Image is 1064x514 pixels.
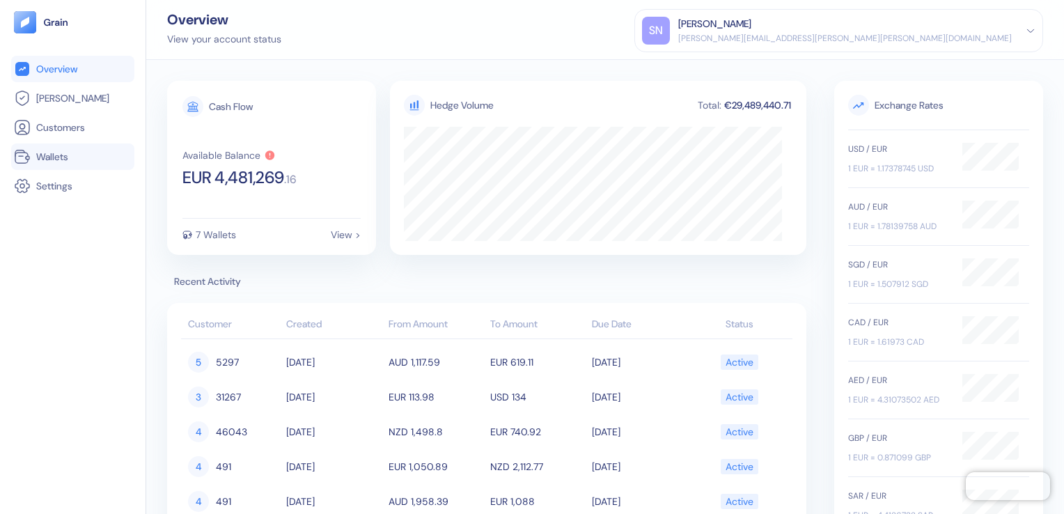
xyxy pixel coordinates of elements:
img: logo-tablet-V2.svg [14,11,36,33]
span: Settings [36,179,72,193]
td: NZD 1,498.8 [385,414,487,449]
span: Overview [36,62,77,76]
div: 1 EUR = 4.31073502 AED [848,394,948,406]
td: [DATE] [283,414,384,449]
div: Hedge Volume [430,98,494,113]
th: Customer [181,311,283,339]
div: Active [726,490,753,513]
td: [DATE] [588,449,690,484]
td: [DATE] [588,345,690,380]
div: View your account status [167,32,281,47]
div: 1 EUR = 1.78139758 AUD [848,220,948,233]
div: 5 [188,352,209,373]
span: Customers [36,120,85,134]
div: [PERSON_NAME][EMAIL_ADDRESS][PERSON_NAME][PERSON_NAME][DOMAIN_NAME] [678,32,1012,45]
div: SGD / EUR [848,258,948,271]
div: Cash Flow [209,102,253,111]
div: 4 [188,491,209,512]
span: 46043 [216,420,247,444]
div: SAR / EUR [848,490,948,502]
div: View > [331,230,361,240]
div: 1 EUR = 0.871099 GBP [848,451,948,464]
td: USD 134 [487,380,588,414]
span: 31267 [216,385,241,409]
iframe: Chatra live chat [966,472,1050,500]
div: Active [726,385,753,409]
span: EUR 4,481,269 [182,169,284,186]
div: 1 EUR = 1.17378745 USD [848,162,948,175]
div: Active [726,455,753,478]
div: 3 [188,387,209,407]
div: USD / EUR [848,143,948,155]
button: Available Balance [182,150,276,161]
div: AED / EUR [848,374,948,387]
div: 1 EUR = 1.61973 CAD [848,336,948,348]
td: [DATE] [588,414,690,449]
span: [PERSON_NAME] [36,91,109,105]
div: 1 EUR = 1.507912 SGD [848,278,948,290]
div: Status [694,317,785,332]
div: Available Balance [182,150,260,160]
div: 4 [188,421,209,442]
span: Exchange Rates [848,95,1029,116]
div: Overview [167,13,281,26]
th: To Amount [487,311,588,339]
div: 7 Wallets [196,230,236,240]
div: SN [642,17,670,45]
th: From Amount [385,311,487,339]
td: EUR 1,050.89 [385,449,487,484]
td: [DATE] [588,380,690,414]
span: Recent Activity [167,274,806,289]
td: EUR 113.98 [385,380,487,414]
th: Due Date [588,311,690,339]
div: €29,489,440.71 [723,100,792,110]
span: . 16 [284,174,296,185]
div: [PERSON_NAME] [678,17,751,31]
div: Active [726,420,753,444]
th: Created [283,311,384,339]
a: [PERSON_NAME] [14,90,132,107]
a: Overview [14,61,132,77]
td: EUR 619.11 [487,345,588,380]
div: AUD / EUR [848,201,948,213]
td: [DATE] [283,380,384,414]
td: NZD 2,112.77 [487,449,588,484]
span: Wallets [36,150,68,164]
a: Wallets [14,148,132,165]
a: Customers [14,119,132,136]
td: [DATE] [283,449,384,484]
div: Active [726,350,753,374]
img: logo [43,17,69,27]
div: Total: [696,100,723,110]
td: EUR 740.92 [487,414,588,449]
span: 5297 [216,350,239,374]
a: Settings [14,178,132,194]
div: CAD / EUR [848,316,948,329]
td: AUD 1,117.59 [385,345,487,380]
span: 491 [216,455,231,478]
span: 491 [216,490,231,513]
td: [DATE] [283,345,384,380]
div: GBP / EUR [848,432,948,444]
div: 4 [188,456,209,477]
